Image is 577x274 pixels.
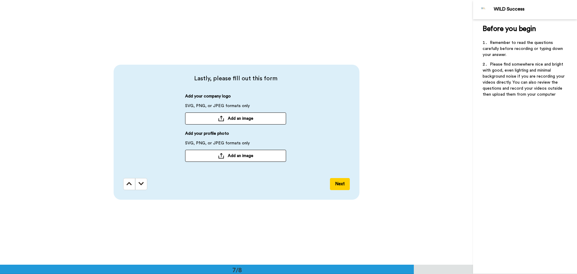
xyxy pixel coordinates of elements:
[185,140,250,150] span: SVG, PNG, or JPEG formats only
[223,266,252,274] div: 7/8
[483,25,536,32] span: Before you begin
[228,153,253,159] span: Add an image
[185,112,286,125] button: Add an image
[185,131,229,140] span: Add your profile photo
[483,62,566,97] span: Please find somewhere nice and bright with good, even lighting and minimal background noise if yo...
[494,6,577,12] div: WILD Success
[185,150,286,162] button: Add an image
[185,103,250,112] span: SVG, PNG, or JPEG formats only
[483,41,564,57] span: Remember to read the questions carefully before recording or typing down your answer.
[476,2,491,17] img: Profile Image
[228,115,253,122] span: Add an image
[330,178,350,190] button: Next
[185,93,231,103] span: Add your company logo
[123,74,348,83] span: Lastly, please fill out this form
